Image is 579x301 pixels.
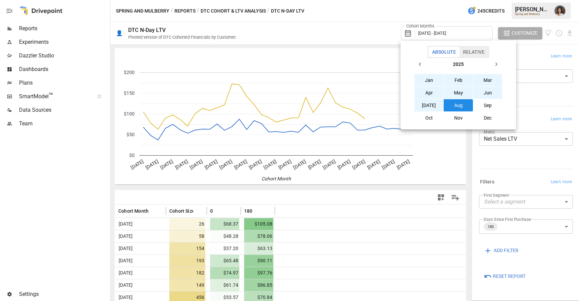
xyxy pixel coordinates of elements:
[444,87,473,99] button: May
[444,112,473,124] button: Nov
[414,112,444,124] button: Oct
[414,99,444,111] button: [DATE]
[428,47,460,57] button: Absolute
[473,74,503,86] button: Mar
[473,99,503,111] button: Sep
[444,99,473,111] button: Aug
[444,74,473,86] button: Feb
[473,87,503,99] button: Jun
[414,87,444,99] button: Apr
[459,47,488,57] button: Relative
[426,58,490,70] button: 2025
[414,74,444,86] button: Jan
[473,112,503,124] button: Dec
